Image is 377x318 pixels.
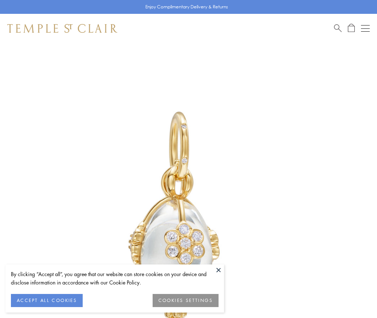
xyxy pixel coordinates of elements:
p: Enjoy Complimentary Delivery & Returns [145,3,228,11]
img: Temple St. Clair [7,24,117,33]
div: By clicking “Accept all”, you agree that our website can store cookies on your device and disclos... [11,270,219,287]
button: ACCEPT ALL COOKIES [11,294,83,307]
button: COOKIES SETTINGS [153,294,219,307]
a: Open Shopping Bag [348,24,355,33]
a: Search [334,24,342,33]
button: Open navigation [361,24,370,33]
